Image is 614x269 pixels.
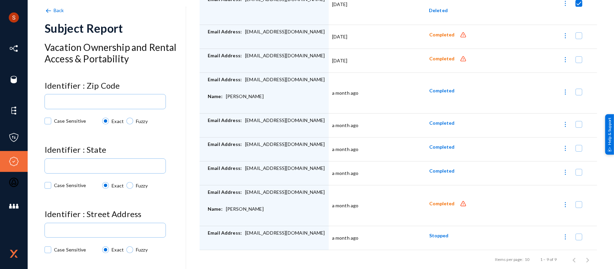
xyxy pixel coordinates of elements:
span: Completed [429,201,455,207]
div: [EMAIL_ADDRESS][DOMAIN_NAME] [208,52,325,69]
a: Back [45,7,66,13]
img: icon-elements.svg [9,106,19,116]
span: Completed [429,32,455,38]
span: Exact [109,118,124,125]
button: Completed [424,117,460,129]
div: [EMAIL_ADDRESS][DOMAIN_NAME] [208,189,325,206]
div: [EMAIL_ADDRESS][DOMAIN_NAME] [208,165,325,182]
img: icon-more.svg [562,121,569,128]
span: Exact [109,246,124,253]
span: Email Address: [208,117,242,123]
td: a month ago [329,226,420,250]
img: icon-more.svg [562,169,569,176]
button: Next page [581,253,594,266]
img: icon-compliance.svg [9,156,19,167]
img: help_support.svg [608,147,612,151]
img: icon-sources.svg [9,74,19,85]
td: a month ago [329,138,420,161]
span: Email Address: [208,141,242,147]
h4: Identifier : Zip Code [45,81,186,91]
span: Email Address: [208,77,242,82]
button: Previous page [567,253,581,266]
img: icon-more.svg [562,32,569,39]
img: icon-more.svg [562,201,569,208]
img: icon-more.svg [562,145,569,152]
div: Subject Report [45,21,186,35]
img: ACg8ocLCHWB70YVmYJSZIkanuWRMiAOKj9BOxslbKTvretzi-06qRA=s96-c [9,12,19,23]
img: icon-oauth.svg [9,177,19,187]
img: icon-alert.svg [460,32,467,38]
img: icon-policies.svg [9,132,19,143]
span: Completed [429,88,455,93]
div: Help & Support [605,114,614,155]
button: Completed [424,197,460,210]
span: Email Address: [208,165,242,171]
button: Completed [424,165,460,177]
button: Stopped [424,230,454,242]
div: Deleted [424,4,495,21]
img: icon-members.svg [9,201,19,211]
button: Completed [424,141,460,153]
span: Completed [429,120,455,126]
span: Exact [109,182,124,189]
span: Email Address: [208,53,242,58]
img: icon-alert.svg [460,201,467,207]
img: icon-inventory.svg [9,43,19,54]
div: [EMAIL_ADDRESS][DOMAIN_NAME] [208,117,325,134]
button: Completed [424,85,460,97]
span: Name: [208,206,223,212]
div: [EMAIL_ADDRESS][DOMAIN_NAME] [208,141,325,158]
h4: Identifier : State [45,145,186,155]
h3: Vacation Ownership and Rental Access & Portability [45,42,186,64]
img: icon-more.svg [562,89,569,95]
div: 10 [525,257,529,263]
img: back-arrow.svg [45,7,52,14]
span: Completed [429,56,455,62]
span: Name: [208,93,223,99]
div: [EMAIL_ADDRESS][DOMAIN_NAME] [208,230,325,246]
div: [PERSON_NAME] [208,93,325,110]
td: a month ago [329,114,420,138]
span: Email Address: [208,189,242,195]
button: Completed [424,52,460,65]
span: Fuzzy [133,182,148,189]
div: Items per page: [495,257,523,263]
td: a month ago [329,73,420,114]
div: [EMAIL_ADDRESS][DOMAIN_NAME] [208,76,325,93]
span: Fuzzy [133,246,148,253]
h4: Identifier : Street Address [45,209,186,219]
td: a month ago [329,161,420,185]
span: Back [54,7,64,13]
span: Case Sensitive [54,180,86,190]
td: a month ago [329,185,420,226]
span: Completed [429,144,455,150]
div: [EMAIL_ADDRESS][DOMAIN_NAME] [208,28,325,45]
span: Email Address: [208,29,242,34]
img: icon-alert.svg [460,56,467,62]
span: Case Sensitive [54,116,86,126]
span: Email Address: [208,230,242,236]
span: Case Sensitive [54,245,86,255]
img: icon-more.svg [562,234,569,240]
div: [PERSON_NAME] [208,206,325,222]
span: Fuzzy [133,118,148,125]
td: [DATE] [329,49,420,73]
img: icon-more.svg [562,56,569,63]
span: Completed [429,168,455,174]
button: Completed [424,28,460,41]
span: Stopped [429,233,448,238]
div: 1 – 9 of 9 [540,257,557,263]
td: [DATE] [329,25,420,49]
